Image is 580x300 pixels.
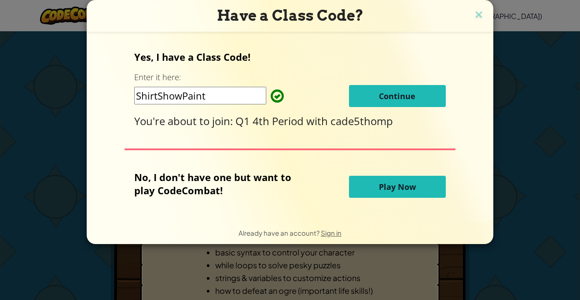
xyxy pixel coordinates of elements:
span: Play Now [379,181,416,192]
span: Have a Class Code? [217,7,363,24]
p: No, I don't have one but want to play CodeCombat! [134,170,305,197]
span: You're about to join: [134,114,235,128]
span: with [306,114,330,128]
span: Continue [379,91,415,101]
button: Play Now [349,176,446,198]
button: Continue [349,85,446,107]
span: Q1 4th Period [235,114,306,128]
span: cade5thomp [330,114,393,128]
span: Already have an account? [239,229,321,237]
p: Yes, I have a Class Code! [134,50,445,63]
a: Sign in [321,229,341,237]
img: close icon [473,9,485,22]
label: Enter it here: [134,72,181,83]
